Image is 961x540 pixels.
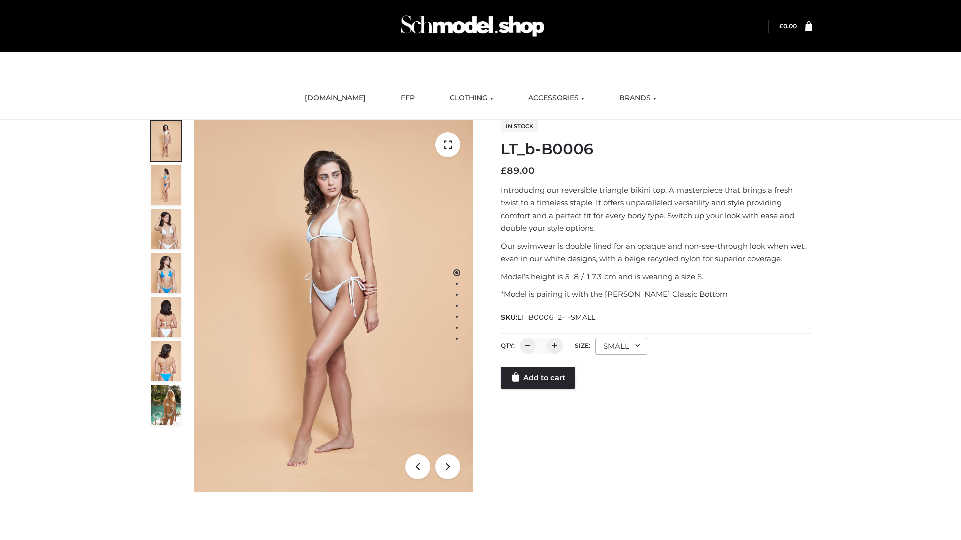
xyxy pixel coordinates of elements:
label: QTY: [501,342,515,349]
img: Arieltop_CloudNine_AzureSky2.jpg [151,385,181,425]
p: Model’s height is 5 ‘8 / 173 cm and is wearing a size S. [501,270,812,283]
p: Introducing our reversible triangle bikini top. A masterpiece that brings a fresh twist to a time... [501,184,812,235]
img: ArielClassicBikiniTop_CloudNine_AzureSky_OW114ECO_2-scaled.jpg [151,165,181,205]
span: In stock [501,120,538,132]
img: ArielClassicBikiniTop_CloudNine_AzureSky_OW114ECO_8-scaled.jpg [151,341,181,381]
a: [DOMAIN_NAME] [297,87,373,109]
p: *Model is pairing it with the [PERSON_NAME] Classic Bottom [501,288,812,301]
p: Our swimwear is double lined for an opaque and non-see-through look when wet, even in our white d... [501,240,812,265]
span: SKU: [501,311,596,323]
bdi: 0.00 [779,22,797,30]
a: ACCESSORIES [521,87,592,109]
a: FFP [393,87,422,109]
img: ArielClassicBikiniTop_CloudNine_AzureSky_OW114ECO_1-scaled.jpg [151,121,181,161]
img: ArielClassicBikiniTop_CloudNine_AzureSky_OW114ECO_3-scaled.jpg [151,209,181,249]
img: Schmodel Admin 964 [397,6,548,46]
a: £0.00 [779,22,797,30]
a: BRANDS [612,87,664,109]
label: Size: [575,342,590,349]
span: LT_B0006_2-_-SMALL [517,313,595,322]
div: SMALL [595,338,647,355]
a: CLOTHING [442,87,501,109]
img: ArielClassicBikiniTop_CloudNine_AzureSky_OW114ECO_7-scaled.jpg [151,297,181,337]
img: ArielClassicBikiniTop_CloudNine_AzureSky_OW114ECO_4-scaled.jpg [151,253,181,293]
img: ArielClassicBikiniTop_CloudNine_AzureSky_OW114ECO_1 [194,120,473,492]
bdi: 89.00 [501,165,535,176]
span: £ [501,165,507,176]
h1: LT_b-B0006 [501,140,812,158]
span: £ [779,22,783,30]
a: Add to cart [501,367,575,389]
